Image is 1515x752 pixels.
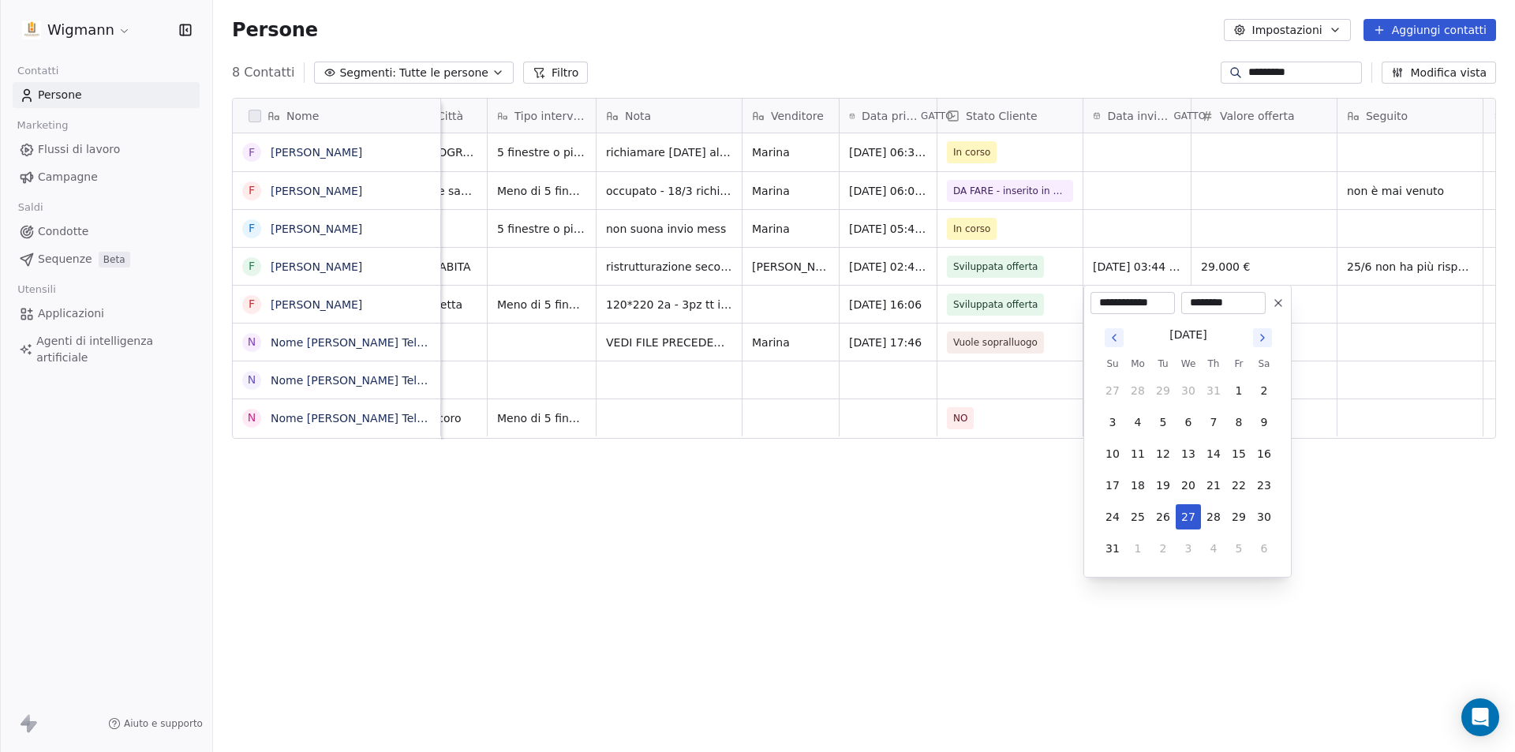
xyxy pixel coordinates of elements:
th: Sunday [1100,356,1125,372]
button: 31 [1100,536,1125,561]
button: 3 [1100,410,1125,435]
button: 6 [1176,410,1201,435]
th: Wednesday [1176,356,1201,372]
button: Go to previous month [1103,327,1125,349]
button: 29 [1150,378,1176,403]
th: Saturday [1251,356,1277,372]
button: 15 [1226,441,1251,466]
button: 28 [1201,504,1226,529]
button: 19 [1150,473,1176,498]
button: 22 [1226,473,1251,498]
button: 18 [1125,473,1150,498]
button: 27 [1176,504,1201,529]
th: Tuesday [1150,356,1176,372]
button: 8 [1226,410,1251,435]
button: 24 [1100,504,1125,529]
button: 10 [1100,441,1125,466]
div: [DATE] [1169,327,1206,343]
button: 31 [1201,378,1226,403]
button: 11 [1125,441,1150,466]
th: Friday [1226,356,1251,372]
button: 2 [1150,536,1176,561]
button: 7 [1201,410,1226,435]
button: 23 [1251,473,1277,498]
button: 1 [1125,536,1150,561]
button: 30 [1176,378,1201,403]
th: Thursday [1201,356,1226,372]
button: 20 [1176,473,1201,498]
button: 27 [1100,378,1125,403]
button: 21 [1201,473,1226,498]
button: 26 [1150,504,1176,529]
button: 4 [1201,536,1226,561]
button: 13 [1176,441,1201,466]
button: 28 [1125,378,1150,403]
button: 29 [1226,504,1251,529]
button: 4 [1125,410,1150,435]
button: 3 [1176,536,1201,561]
button: 2 [1251,378,1277,403]
button: 1 [1226,378,1251,403]
button: 6 [1251,536,1277,561]
button: 16 [1251,441,1277,466]
button: 9 [1251,410,1277,435]
button: 25 [1125,504,1150,529]
button: 14 [1201,441,1226,466]
button: 5 [1150,410,1176,435]
button: Go to next month [1251,327,1274,349]
button: 17 [1100,473,1125,498]
button: 30 [1251,504,1277,529]
button: 5 [1226,536,1251,561]
th: Monday [1125,356,1150,372]
button: 12 [1150,441,1176,466]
